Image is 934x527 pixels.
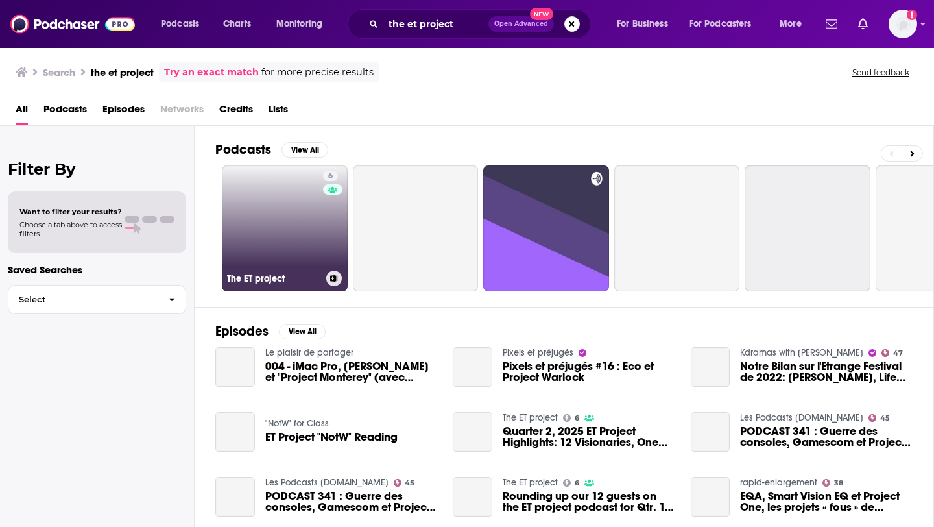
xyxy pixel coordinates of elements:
button: open menu [152,14,216,34]
h3: Search [43,66,75,79]
button: Show profile menu [889,10,917,38]
a: PODCAST 341 : Guerre des consoles, Gamescom et Project CARS [265,491,438,513]
span: EQA, Smart Vision EQ et Project One, les projets « fous » de [PERSON_NAME] [740,491,913,513]
span: Notre Bilan sur l'Etrange Festival de 2022: [PERSON_NAME], Life for sale et Project Wolf: Hunting [740,361,913,383]
a: Pixels et préjugés [503,347,573,358]
img: Podchaser - Follow, Share and Rate Podcasts [10,12,135,36]
a: The ET project [503,477,558,488]
button: View All [279,324,326,339]
a: EQA, Smart Vision EQ et Project One, les projets « fous » de Mercedes [691,477,730,517]
a: rapid-enlargement [740,477,817,488]
a: Kdramas with Margo [740,347,863,358]
a: Show notifications dropdown [820,13,843,35]
a: Notre Bilan sur l'Etrange Festival de 2022: Hunt, Life for sale et Project Wolf: Hunting [691,347,730,387]
a: PodcastsView All [215,141,328,158]
span: Choose a tab above to access filters. [19,220,122,238]
h2: Episodes [215,323,269,339]
button: View All [281,142,328,158]
button: open menu [771,14,818,34]
h3: the et project [91,66,154,79]
a: 6 [563,414,579,422]
a: EpisodesView All [215,323,326,339]
span: 38 [834,480,843,486]
button: Open AdvancedNew [488,16,554,32]
a: All [16,99,28,125]
p: Saved Searches [8,263,186,276]
a: Charts [215,14,259,34]
button: open menu [681,14,771,34]
span: Select [8,295,158,304]
a: 45 [394,479,415,487]
span: For Business [617,15,668,33]
a: Rounding up our 12 guests on the ET project podcast for Qtr. 1, 2023 [503,491,675,513]
a: 45 [868,414,890,422]
span: 45 [405,480,414,486]
span: Monitoring [276,15,322,33]
span: for more precise results [261,65,374,80]
input: Search podcasts, credits, & more... [383,14,488,34]
h2: Filter By [8,160,186,178]
h3: The ET project [227,273,321,284]
span: More [780,15,802,33]
span: 6 [575,480,579,486]
span: For Podcasters [689,15,752,33]
span: Networks [160,99,204,125]
a: Rounding up our 12 guests on the ET project podcast for Qtr. 1, 2023 [453,477,492,517]
span: Podcasts [161,15,199,33]
a: 6The ET project [222,165,348,291]
a: "NotW" for Class [265,418,329,429]
a: Credits [219,99,253,125]
button: Select [8,285,186,314]
span: Logged in as hopeksander1 [889,10,917,38]
a: Try an exact match [164,65,259,80]
span: 6 [575,415,579,421]
a: Les Podcasts Gameblog.fr [740,412,863,423]
span: Charts [223,15,251,33]
div: Search podcasts, credits, & more... [360,9,603,39]
a: Lists [269,99,288,125]
img: User Profile [889,10,917,38]
svg: Add a profile image [907,10,917,20]
a: 6 [323,171,338,181]
a: Quarter 2, 2025 ET Project Highlights: 12 Visionaries, One Episode [453,412,492,452]
a: The ET project [503,412,558,423]
a: 38 [822,479,843,487]
a: ET Project "NotW" Reading [215,412,255,452]
a: PODCAST 341 : Guerre des consoles, Gamescom et Project CARS [691,412,730,452]
a: 47 [881,349,903,357]
a: Pixels et préjugés #16 : Eco et Project Warlock [503,361,675,383]
a: ET Project "NotW" Reading [265,432,398,443]
h2: Podcasts [215,141,271,158]
a: Podcasts [43,99,87,125]
span: Want to filter your results? [19,207,122,216]
a: 6 [563,479,579,487]
span: 47 [893,350,903,356]
a: Les Podcasts Gameblog.fr [265,477,389,488]
span: 6 [328,170,333,183]
a: Le plaisir de partager [265,347,353,358]
a: Quarter 2, 2025 ET Project Highlights: 12 Visionaries, One Episode [503,426,675,448]
a: Show notifications dropdown [853,13,873,35]
span: Open Advanced [494,21,548,27]
button: open menu [608,14,684,34]
a: PODCAST 341 : Guerre des consoles, Gamescom et Project CARS [215,477,255,517]
a: Pixels et préjugés #16 : Eco et Project Warlock [453,347,492,387]
span: 004 - iMac Pro, [PERSON_NAME] et "Project Monterey" (avec [PERSON_NAME]) [265,361,438,383]
button: Send feedback [848,67,913,78]
a: 004 - iMac Pro, Thomas Pesquet et "Project Monterey" (avec Florian) [215,347,255,387]
a: Episodes [102,99,145,125]
a: PODCAST 341 : Guerre des consoles, Gamescom et Project CARS [740,426,913,448]
button: open menu [267,14,339,34]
